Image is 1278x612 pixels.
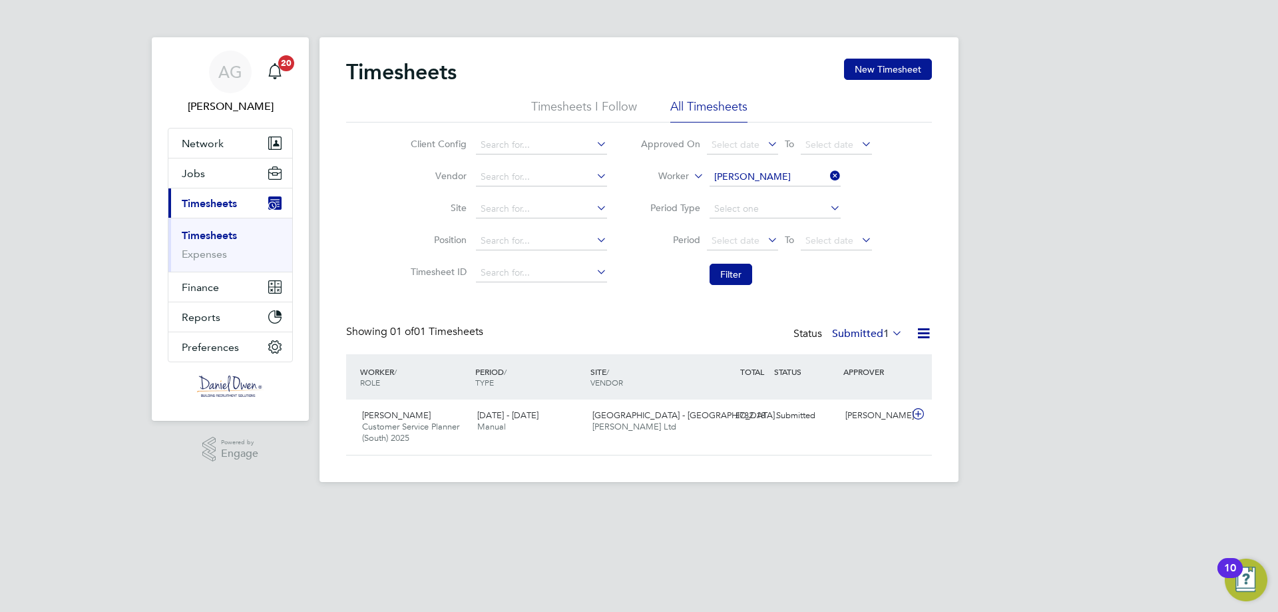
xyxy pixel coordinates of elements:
span: Preferences [182,341,239,354]
label: Position [407,234,467,246]
button: Filter [710,264,752,285]
div: Submitted [771,405,840,427]
li: Timesheets I Follow [531,99,637,123]
div: Status [793,325,905,344]
span: 20 [278,55,294,71]
span: [PERSON_NAME] Ltd [592,421,676,432]
label: Period Type [640,202,700,214]
button: Finance [168,272,292,302]
button: Jobs [168,158,292,188]
a: Powered byEngage [202,437,259,462]
button: Preferences [168,332,292,362]
span: Timesheets [182,197,237,210]
span: To [781,135,798,153]
button: Open Resource Center, 10 new notifications [1225,559,1267,601]
span: VENDOR [590,377,623,388]
input: Search for... [476,168,607,186]
span: 1 [883,327,889,340]
div: [PERSON_NAME] [840,405,909,427]
span: Select date [805,139,853,151]
label: Site [407,202,467,214]
span: [PERSON_NAME] [362,410,431,421]
span: Customer Service Planner (South) 2025 [362,421,459,444]
li: All Timesheets [670,99,747,123]
div: £782.18 [702,405,771,427]
button: New Timesheet [844,59,932,80]
img: danielowen-logo-retina.png [197,376,264,397]
span: Jobs [182,167,205,180]
span: 01 Timesheets [390,325,483,338]
span: TOTAL [740,366,764,377]
span: AG [218,63,242,81]
span: / [394,366,397,377]
span: [GEOGRAPHIC_DATA] - [GEOGRAPHIC_DATA]… [592,410,783,421]
div: WORKER [357,360,472,394]
span: Select date [712,139,759,151]
div: SITE [587,360,702,394]
nav: Main navigation [152,37,309,421]
a: 20 [262,51,288,93]
div: Showing [346,325,486,339]
button: Timesheets [168,188,292,218]
span: TYPE [475,377,494,388]
div: APPROVER [840,360,909,384]
input: Search for... [476,200,607,218]
input: Search for... [476,264,607,282]
span: 01 of [390,325,414,338]
span: [DATE] - [DATE] [477,410,538,421]
h2: Timesheets [346,59,457,85]
span: Select date [712,234,759,246]
input: Search for... [710,168,841,186]
button: Reports [168,302,292,332]
label: Approved On [640,138,700,150]
span: / [606,366,609,377]
button: Network [168,129,292,158]
a: Timesheets [182,229,237,242]
span: Powered by [221,437,258,448]
span: Manual [477,421,506,432]
span: / [504,366,507,377]
label: Period [640,234,700,246]
label: Submitted [832,327,903,340]
span: Amy Garcia [168,99,293,115]
label: Timesheet ID [407,266,467,278]
div: 10 [1224,568,1236,585]
input: Search for... [476,136,607,154]
a: Go to home page [168,376,293,397]
span: Select date [805,234,853,246]
span: Network [182,137,224,150]
div: PERIOD [472,360,587,394]
span: Engage [221,448,258,459]
input: Select one [710,200,841,218]
span: To [781,231,798,248]
a: AG[PERSON_NAME] [168,51,293,115]
span: Reports [182,311,220,324]
span: Finance [182,281,219,294]
div: Timesheets [168,218,292,272]
span: ROLE [360,377,380,388]
div: STATUS [771,360,840,384]
label: Client Config [407,138,467,150]
a: Expenses [182,248,227,260]
label: Worker [629,170,689,183]
input: Search for... [476,232,607,250]
label: Vendor [407,170,467,182]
